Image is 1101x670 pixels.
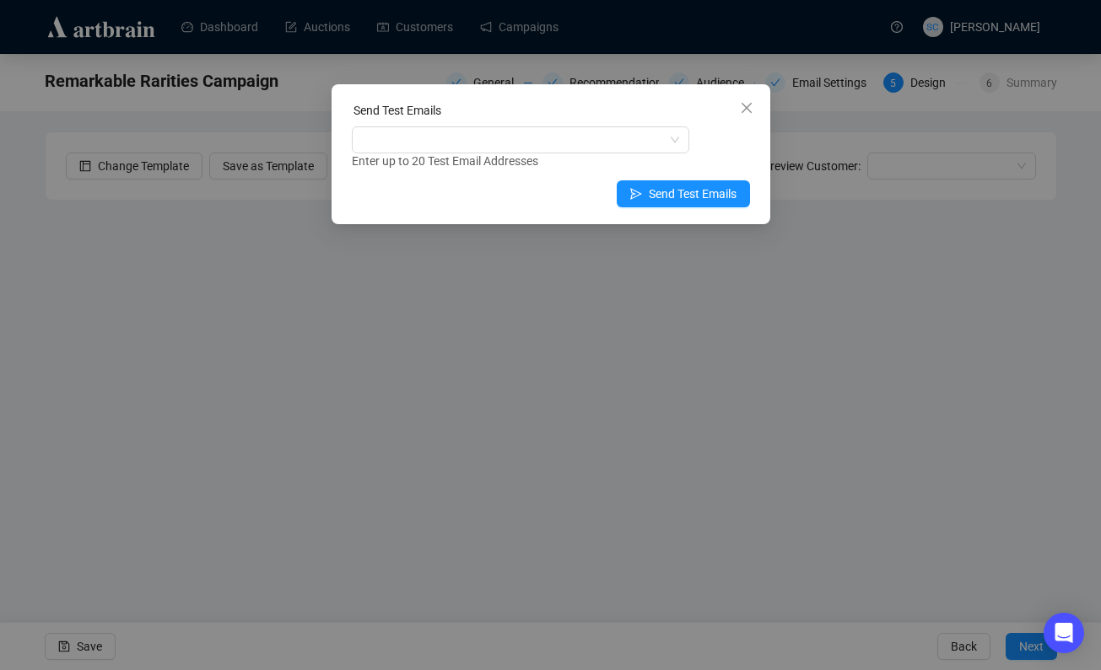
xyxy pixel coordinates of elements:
[630,188,642,200] span: send
[649,185,737,203] span: Send Test Emails
[1044,613,1084,653] div: Open Intercom Messenger
[617,180,750,207] button: Send Test Emails
[740,101,753,115] span: close
[354,104,441,117] label: Send Test Emails
[733,94,760,121] button: Close
[352,152,750,171] div: Enter up to 20 Test Email Addresses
